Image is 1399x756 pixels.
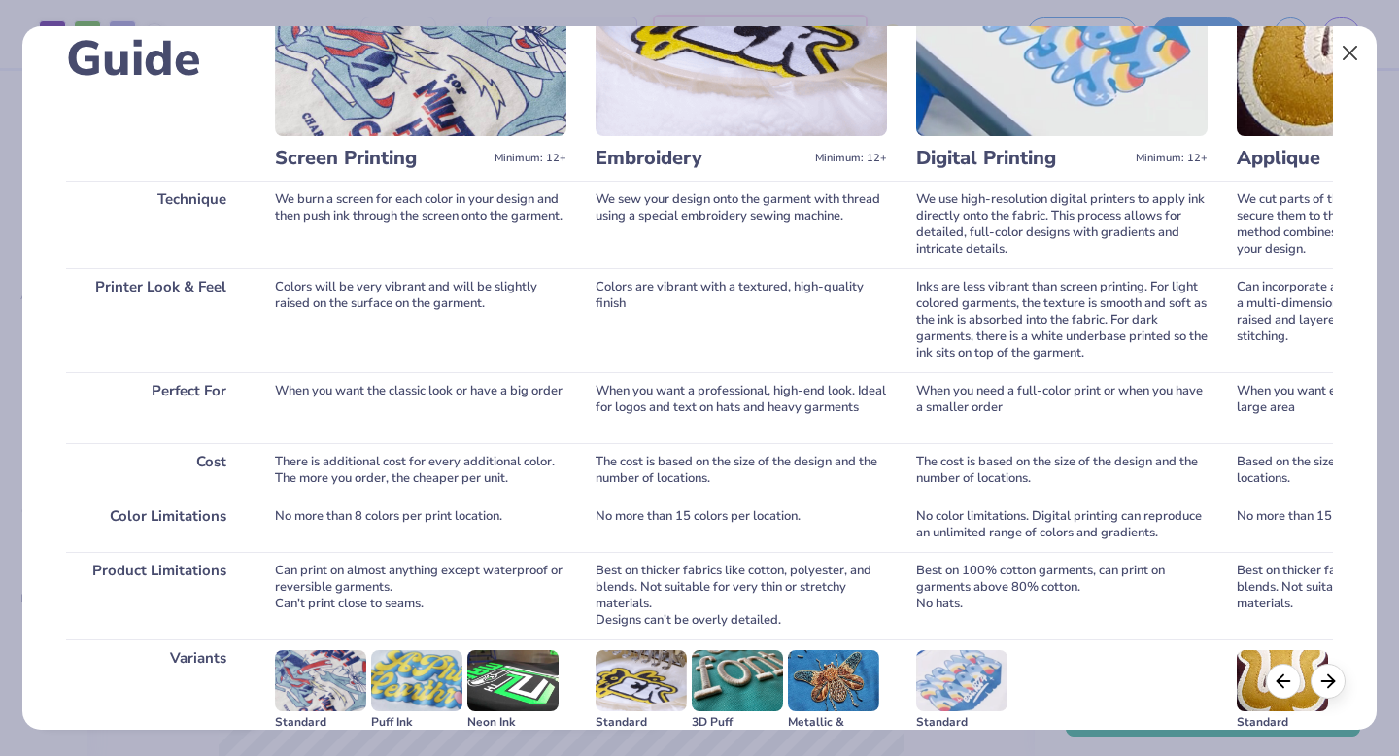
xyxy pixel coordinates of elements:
div: When you want the classic look or have a big order [275,372,566,443]
img: Standard [916,650,1007,711]
img: Puff Ink [371,650,462,711]
div: Best on thicker fabrics like cotton, polyester, and blends. Not suitable for very thin or stretch... [596,552,887,639]
div: Best on 100% cotton garments, can print on garments above 80% cotton. No hats. [916,552,1208,639]
div: We burn a screen for each color in your design and then push ink through the screen onto the garm... [275,181,566,268]
div: When you want a professional, high-end look. Ideal for logos and text on hats and heavy garments [596,372,887,443]
div: Technique [66,181,246,268]
h3: Digital Printing [916,146,1128,171]
span: Minimum: 12+ [495,152,566,165]
img: Neon Ink [467,650,559,711]
div: Cost [66,443,246,498]
img: 3D Puff [692,650,783,711]
div: Colors are vibrant with a textured, high-quality finish [596,268,887,372]
div: There is additional cost for every additional color. The more you order, the cheaper per unit. [275,443,566,498]
div: Inks are less vibrant than screen printing. For light colored garments, the texture is smooth and... [916,268,1208,372]
div: Standard [916,714,1007,731]
div: The cost is based on the size of the design and the number of locations. [916,443,1208,498]
img: Standard [275,650,366,711]
img: Standard [596,650,687,711]
div: The cost is based on the size of the design and the number of locations. [596,443,887,498]
div: Perfect For [66,372,246,443]
div: Metallic & Glitter [788,714,879,747]
div: Product Limitations [66,552,246,639]
div: Neon Ink [467,714,559,731]
div: We sew your design onto the garment with thread using a special embroidery sewing machine. [596,181,887,268]
div: No color limitations. Digital printing can reproduce an unlimited range of colors and gradients. [916,498,1208,552]
button: Close [1332,35,1369,72]
span: Minimum: 12+ [1136,152,1208,165]
div: Color Limitations [66,498,246,552]
div: We use high-resolution digital printers to apply ink directly onto the fabric. This process allow... [916,181,1208,268]
div: Standard [1237,714,1328,731]
img: Standard [1237,650,1328,711]
div: Standard [596,714,687,731]
div: Colors will be very vibrant and will be slightly raised on the surface on the garment. [275,268,566,372]
div: When you need a full-color print or when you have a smaller order [916,372,1208,443]
img: Metallic & Glitter [788,650,879,711]
div: Standard [275,714,366,731]
span: Minimum: 12+ [815,152,887,165]
h3: Screen Printing [275,146,487,171]
div: Printer Look & Feel [66,268,246,372]
div: Can print on almost anything except waterproof or reversible garments. Can't print close to seams. [275,552,566,639]
div: No more than 8 colors per print location. [275,498,566,552]
div: 3D Puff [692,714,783,731]
div: Puff Ink [371,714,462,731]
div: No more than 15 colors per location. [596,498,887,552]
h3: Embroidery [596,146,807,171]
